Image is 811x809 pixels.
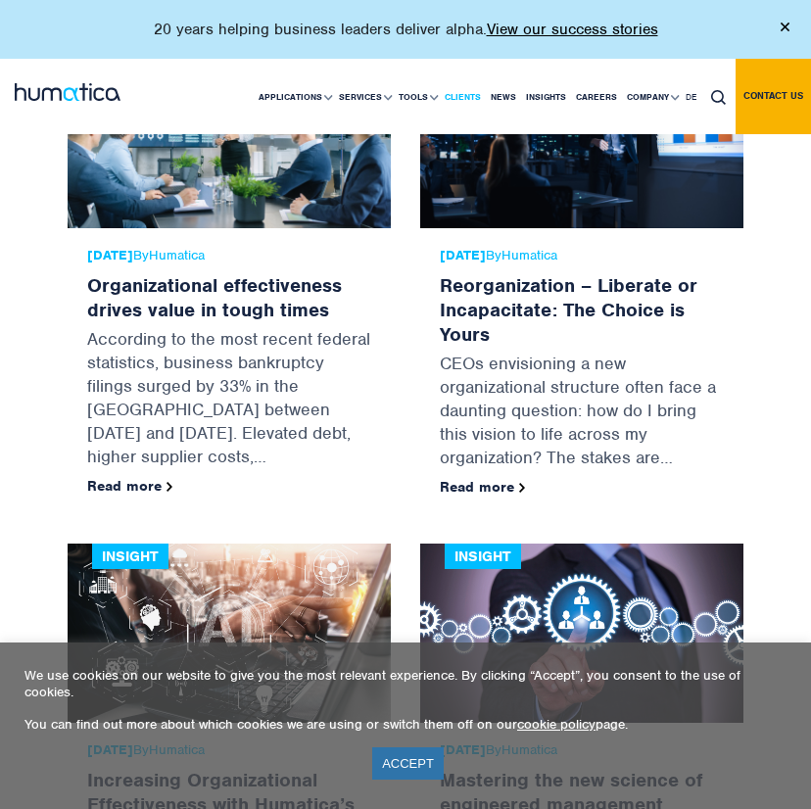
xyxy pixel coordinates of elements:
a: DE [681,60,701,134]
img: Organizational effectiveness drives value in tough times [68,49,391,228]
a: Tools [394,60,440,134]
a: Read more [87,477,172,495]
img: search_icon [711,90,726,105]
p: You can find out more about which cookies we are using or switch them off on our page. [24,716,787,733]
p: CEOs envisioning a new organizational structure often face a daunting question: how do I bring th... [440,347,724,479]
a: Humatica [149,247,205,263]
a: Contact us [736,59,811,134]
span: By [440,248,724,263]
a: cookie policy [517,716,596,733]
p: According to the most recent federal statistics, business bankruptcy filings surged by 33% in the... [87,322,371,478]
a: Careers [571,60,622,134]
a: Read more [440,478,525,496]
strong: [DATE] [440,247,486,263]
a: Clients [440,60,486,134]
img: Increasing Organizational Effectiveness with Humatica’s AI-enabled toolkit [68,544,391,723]
img: logo [15,83,120,101]
a: Reorganization – Liberate or Incapacitate: The Choice is Yours [440,273,697,347]
span: DE [686,91,696,103]
a: Insights [521,60,571,134]
div: Insight [445,544,521,569]
div: Insight [92,544,168,569]
a: Organizational effectiveness drives value in tough times [87,273,342,322]
a: Services [334,60,394,134]
a: Applications [254,60,334,134]
a: Humatica [501,247,557,263]
img: arrowicon [519,483,525,492]
img: Mastering the new science of engineered management decision processes [420,544,743,723]
p: We use cookies on our website to give you the most relevant experience. By clicking “Accept”, you... [24,667,787,700]
span: By [87,248,371,263]
p: 20 years helping business leaders deliver alpha. [154,20,658,39]
a: View our success stories [487,20,658,39]
a: ACCEPT [372,747,444,780]
img: Reorganization – Liberate or Incapacitate: The Choice is Yours [420,49,743,228]
img: arrowicon [167,482,172,491]
strong: [DATE] [87,247,133,263]
a: News [486,60,521,134]
a: Company [622,60,681,134]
